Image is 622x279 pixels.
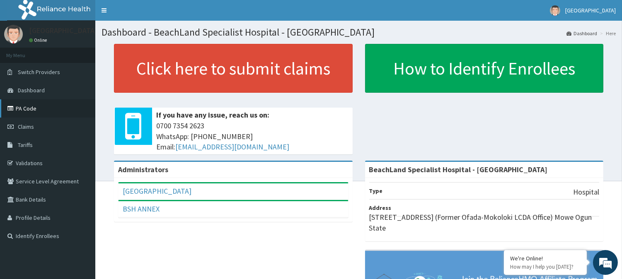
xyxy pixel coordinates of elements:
strong: BeachLand Specialist Hospital - [GEOGRAPHIC_DATA] [369,165,548,174]
span: Claims [18,123,34,130]
p: [STREET_ADDRESS] (Former Ofada-Mokoloki LCDA Office) Mowe Ogun State [369,212,600,233]
p: [GEOGRAPHIC_DATA] [29,27,97,34]
p: Hospital [573,187,599,197]
img: User Image [550,5,560,16]
a: Dashboard [566,30,597,37]
a: BSH ANNEX [123,204,160,214]
span: Tariffs [18,141,33,149]
a: Online [29,37,49,43]
a: [EMAIL_ADDRESS][DOMAIN_NAME] [175,142,289,152]
span: Dashboard [18,87,45,94]
span: Switch Providers [18,68,60,76]
span: [GEOGRAPHIC_DATA] [565,7,616,14]
h1: Dashboard - BeachLand Specialist Hospital - [GEOGRAPHIC_DATA] [102,27,616,38]
b: Address [369,204,392,212]
a: Click here to submit claims [114,44,353,93]
p: How may I help you today? [510,263,581,270]
a: How to Identify Enrollees [365,44,604,93]
span: 0700 7354 2623 WhatsApp: [PHONE_NUMBER] Email: [156,120,349,152]
b: Type [369,187,383,195]
div: We're Online! [510,255,581,262]
b: If you have any issue, reach us on: [156,110,269,120]
li: Here [598,30,616,37]
img: User Image [4,25,23,43]
a: [GEOGRAPHIC_DATA] [123,186,191,196]
b: Administrators [118,165,168,174]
